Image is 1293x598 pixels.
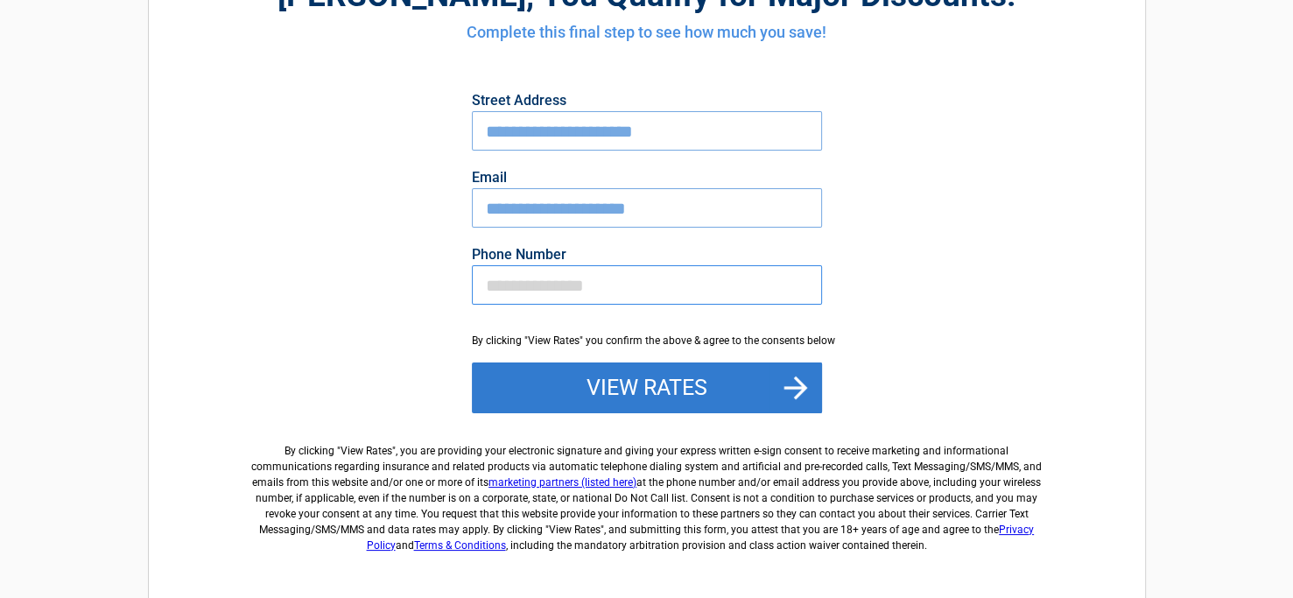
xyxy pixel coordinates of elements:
h4: Complete this final step to see how much you save! [245,21,1049,44]
a: Terms & Conditions [414,539,506,552]
label: Email [472,171,822,185]
a: Privacy Policy [367,524,1035,552]
label: Street Address [472,94,822,108]
div: By clicking "View Rates" you confirm the above & agree to the consents below [472,333,822,348]
label: Phone Number [472,248,822,262]
button: View Rates [472,362,822,413]
label: By clicking " ", you are providing your electronic signature and giving your express written e-si... [245,429,1049,553]
a: marketing partners (listed here) [488,476,636,489]
span: View Rates [341,445,392,457]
